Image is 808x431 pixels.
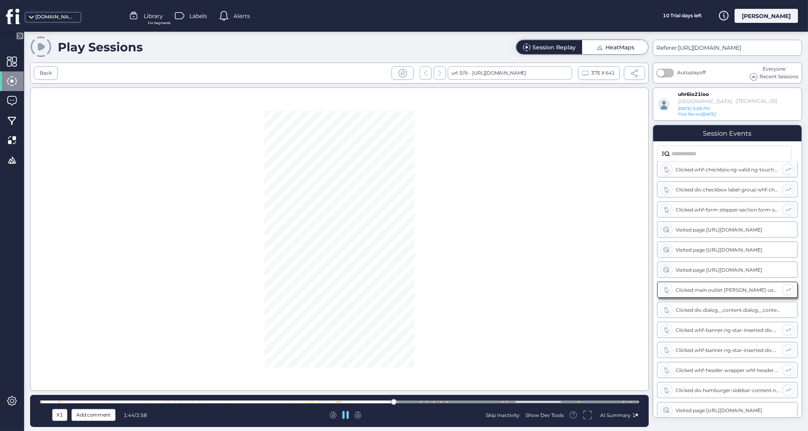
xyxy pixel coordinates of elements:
div: Visited page [URL][DOMAIN_NAME] [676,227,780,233]
div: Visited page [URL][DOMAIN_NAME] [676,247,780,253]
span: First Record [678,112,702,117]
div: X1 [54,411,65,419]
div: Clicked div.hamburger-sidebar-content.ng-tns-c1545318662-11 nav.hamburger-navigation ul.hamburger... [676,387,779,393]
span: Add comment [76,411,111,419]
div: [GEOGRAPHIC_DATA] [678,98,732,104]
div: Visited page [URL][DOMAIN_NAME] [676,267,780,273]
span: Library [144,12,163,20]
div: 10 Trial days left [652,9,713,23]
div: Clicked div.dialog__content.dialog__content--sheet div.dialog__header.ng-star-inserted button.dia... [676,307,780,313]
div: Clicked whf-banner.ng-star-inserted div.whf-banner div.whf-banner__content div.whf-banner__action... [676,347,779,353]
div: uhr6io21ioo [678,91,717,98]
span: 1:44 [124,412,134,418]
div: Session Replay [532,45,576,50]
div: HeatMaps [605,45,634,50]
span: [URL][DOMAIN_NAME] [678,44,741,51]
span: Recent Sessions [759,73,798,81]
div: [PERSON_NAME] [735,9,798,23]
span: Labels [189,12,207,20]
span: Alerts [233,12,250,20]
div: Clicked whf-form-stepper section.form-stepper-container.typo-text-small-default wreg-registration... [676,207,779,213]
div: / [124,412,152,418]
div: [DOMAIN_NAME] [35,13,75,21]
span: For Segments [148,20,171,26]
div: Clicked div.checkbox-label-group whf-checkbox.ng-valid.ng-touched.ng-dirty div.whf-checkbox div.w... [676,187,779,193]
span: Referer: [656,44,678,51]
div: Clicked main.outlet [PERSON_NAME]-user-messages.ng-star-inserted div.message-container.ng-star-in... [676,287,779,293]
div: Play Sessions [58,40,143,55]
div: url: 5/9 - [448,66,572,80]
span: AI Summary [600,412,631,418]
div: [URL][DOMAIN_NAME] [470,66,526,80]
div: Everyone [750,65,798,73]
div: Show Dev Tools [526,412,564,419]
span: Autoplay [677,69,706,75]
div: Clicked whf-header-wrapper whf-header header.whf-header div.whf-header-hamburger-menu.ng-star-ins... [676,367,779,373]
span: 2:58 [136,412,147,418]
div: Back [40,69,52,77]
div: Skip Inactivity [486,412,520,419]
div: [DATE] [678,112,721,117]
div: [DATE] 9:08 PM [678,106,741,112]
div: Clicked whf-banner.ng-star-inserted div.whf-banner div.whf-banner__content div.whf-banner__action... [676,327,779,333]
div: Clicked whf-checkbox.ng-valid.ng-touched.ng-dirty div.whf-checkbox label.typo-text-medium-default... [676,167,779,173]
span: off [699,69,706,75]
span: 375 X 641 [591,69,615,77]
div: Session Events [703,130,752,137]
div: Visited page [URL][DOMAIN_NAME] [676,407,780,413]
div: [TECHNICAL_ID] [736,98,768,105]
